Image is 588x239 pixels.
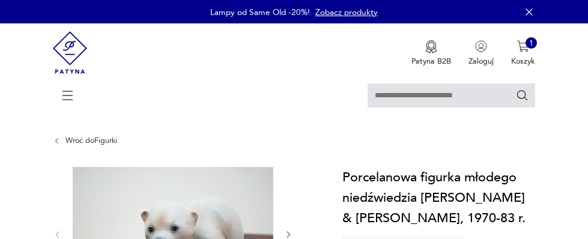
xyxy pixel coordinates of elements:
p: Zaloguj [468,56,494,67]
img: Ikona medalu [425,40,437,53]
a: Wróć doFigurki [65,136,117,145]
p: Patyna B2B [411,56,451,67]
p: Lampy od Same Old -20%! [210,7,310,18]
div: 1 [526,37,538,49]
button: Szukaj [516,89,529,102]
img: Ikona koszyka [517,40,529,52]
button: Patyna B2B [411,40,451,67]
button: 1Koszyk [511,40,535,67]
a: Zobacz produkty [315,7,378,18]
h1: Porcelanowa figurka młodego niedźwiedzia [PERSON_NAME] & [PERSON_NAME], 1970-83 r. [342,167,535,229]
button: Zaloguj [468,40,494,67]
p: Koszyk [511,56,535,67]
a: Ikona medaluPatyna B2B [411,40,451,67]
img: Ikonka użytkownika [475,40,487,52]
img: Patyna - sklep z meblami i dekoracjami vintage [53,23,87,82]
